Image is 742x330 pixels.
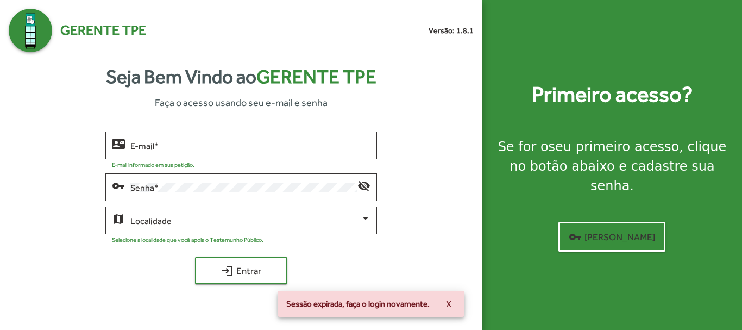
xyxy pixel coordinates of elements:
strong: seu primeiro acesso [549,139,680,154]
span: Gerente TPE [256,66,376,88]
mat-hint: E-mail informado em sua petição. [112,161,194,168]
span: Entrar [205,261,278,281]
span: Sessão expirada, faça o login novamente. [286,298,430,309]
mat-hint: Selecione a localidade que você apoia o Testemunho Público. [112,236,263,243]
span: X [446,294,451,314]
mat-icon: vpn_key [112,179,125,192]
mat-icon: visibility_off [357,179,370,192]
span: [PERSON_NAME] [569,227,655,247]
button: [PERSON_NAME] [558,222,665,252]
span: Faça o acesso usando seu e-mail e senha [155,95,328,110]
span: Gerente TPE [60,20,146,41]
mat-icon: contact_mail [112,137,125,150]
small: Versão: 1.8.1 [429,25,474,36]
mat-icon: vpn_key [569,231,582,244]
button: X [437,294,460,314]
div: Se for o , clique no botão abaixo e cadastre sua senha. [495,137,729,196]
mat-icon: login [221,264,234,277]
img: Logo Gerente [9,9,52,52]
button: Entrar [195,257,287,284]
mat-icon: map [112,212,125,225]
strong: Primeiro acesso? [532,78,693,111]
strong: Seja Bem Vindo ao [106,63,376,91]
